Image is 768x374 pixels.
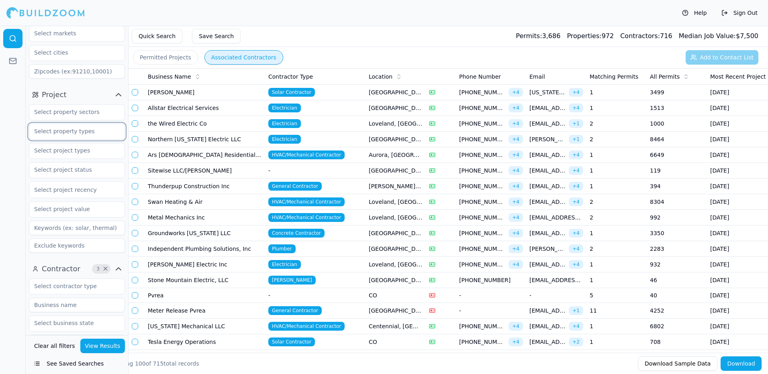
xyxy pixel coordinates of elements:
input: Exclude keywords [29,238,125,253]
span: [PHONE_NUMBER] [459,276,523,284]
span: + 4 [569,166,583,175]
td: 1 [586,100,647,116]
span: + 4 [509,260,523,269]
td: [GEOGRAPHIC_DATA][PERSON_NAME], [GEOGRAPHIC_DATA] [366,241,426,257]
td: Meter Release Pvrea [145,303,265,319]
span: + 4 [569,229,583,238]
td: - [526,288,586,303]
button: Help [678,6,711,19]
td: 1 [586,272,647,288]
span: + 4 [569,182,583,191]
td: - [265,163,366,179]
span: [EMAIL_ADDRESS][DOMAIN_NAME] [529,307,566,315]
span: [EMAIL_ADDRESS][DOMAIN_NAME] [529,151,566,159]
div: 3,686 [516,31,560,41]
input: Select contractor type [29,279,114,293]
td: [GEOGRAPHIC_DATA], [GEOGRAPHIC_DATA] [366,85,426,100]
span: [PERSON_NAME][EMAIL_ADDRESS][DOMAIN_NAME] [529,245,566,253]
input: Business name [29,298,125,312]
td: - [265,288,366,303]
div: $ 7,500 [679,31,758,41]
span: + 4 [509,244,523,253]
span: + 4 [509,119,523,128]
td: Centennial, [GEOGRAPHIC_DATA] [366,319,426,334]
span: General Contractor [268,306,322,315]
td: [PERSON_NAME] Electric Inc [145,257,265,272]
button: See Saved Searches [29,356,125,371]
span: Permits: [516,32,542,40]
input: Select property sectors [29,105,114,119]
input: Keywords (ex: solar, thermal) [29,221,125,235]
span: Plumber [268,244,296,253]
td: 1 [586,163,647,179]
span: Phone Number [459,73,501,81]
span: 100 [135,360,146,367]
span: Electrician [268,260,301,269]
td: Allstar Electrical Services [145,100,265,116]
span: [PERSON_NAME] [268,276,316,285]
td: 708 [647,334,707,350]
span: + 4 [569,150,583,159]
td: [PERSON_NAME] [145,85,265,100]
td: 4252 [647,303,707,319]
td: 1000 [647,116,707,132]
button: Clear all filters [32,339,77,353]
span: + 4 [509,337,523,346]
span: HVAC/Mechanical Contractor [268,322,345,331]
span: [PHONE_NUMBER] [459,104,505,112]
span: + 4 [509,322,523,331]
td: Stone Mountain Electric, LLC [145,272,265,288]
span: [PHONE_NUMBER] [459,338,505,346]
div: 716 [620,31,672,41]
span: [PHONE_NUMBER] [459,213,505,222]
td: Aurora, [GEOGRAPHIC_DATA] [366,147,426,163]
span: HVAC/Mechanical Contractor [268,150,345,159]
td: [GEOGRAPHIC_DATA], [GEOGRAPHIC_DATA] [366,163,426,179]
td: Independent Plumbing Solutions, Inc [145,241,265,257]
td: 6802 [647,319,707,334]
button: Permitted Projects [133,50,198,65]
span: Median Job Value: [679,32,736,40]
span: + 1 [569,306,583,315]
button: Quick Search [132,29,182,43]
button: View Results [80,339,125,353]
span: Concrete Contractor [268,229,325,238]
td: 4 [586,350,647,366]
span: Most Recent Project [710,73,766,81]
td: 5 [586,288,647,303]
td: Northern [US_STATE] Electric LLC [145,132,265,147]
td: 932 [647,257,707,272]
span: Location [369,73,392,81]
span: + 4 [509,229,523,238]
span: [PHONE_NUMBER] [459,120,505,128]
span: Solar Contractor [268,88,315,97]
span: + 4 [569,322,583,331]
input: Select project types [29,143,114,158]
button: Download Sample Data [638,356,717,371]
td: Ars [DEMOGRAPHIC_DATA] Residential Servi [145,147,265,163]
span: + 2 [569,337,583,346]
input: Select markets [29,26,114,41]
span: Electrician [268,104,301,112]
span: Clear Contractor filters [102,267,108,271]
span: + 4 [509,166,523,175]
span: [EMAIL_ADDRESS][DOMAIN_NAME] [529,167,566,175]
td: 6649 [647,147,707,163]
span: + 1 [569,135,583,144]
td: 1513 [647,100,707,116]
button: Save Search [192,29,241,43]
td: [GEOGRAPHIC_DATA][PERSON_NAME], [GEOGRAPHIC_DATA] [366,132,426,147]
td: 2 [586,116,647,132]
div: Showing of total records [109,360,199,368]
td: - [456,303,526,319]
span: [PHONE_NUMBER] [459,151,505,159]
input: Select cities [29,45,114,60]
span: [PHONE_NUMBER] [459,167,505,175]
td: 2 [586,210,647,226]
span: [PHONE_NUMBER] [459,245,505,253]
span: [EMAIL_ADDRESS][DOMAIN_NAME] [529,182,566,190]
td: Pvrea [145,288,265,303]
span: 3 [94,265,102,273]
span: [PERSON_NAME][EMAIL_ADDRESS][DOMAIN_NAME] [529,135,566,143]
td: 8464 [647,132,707,147]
